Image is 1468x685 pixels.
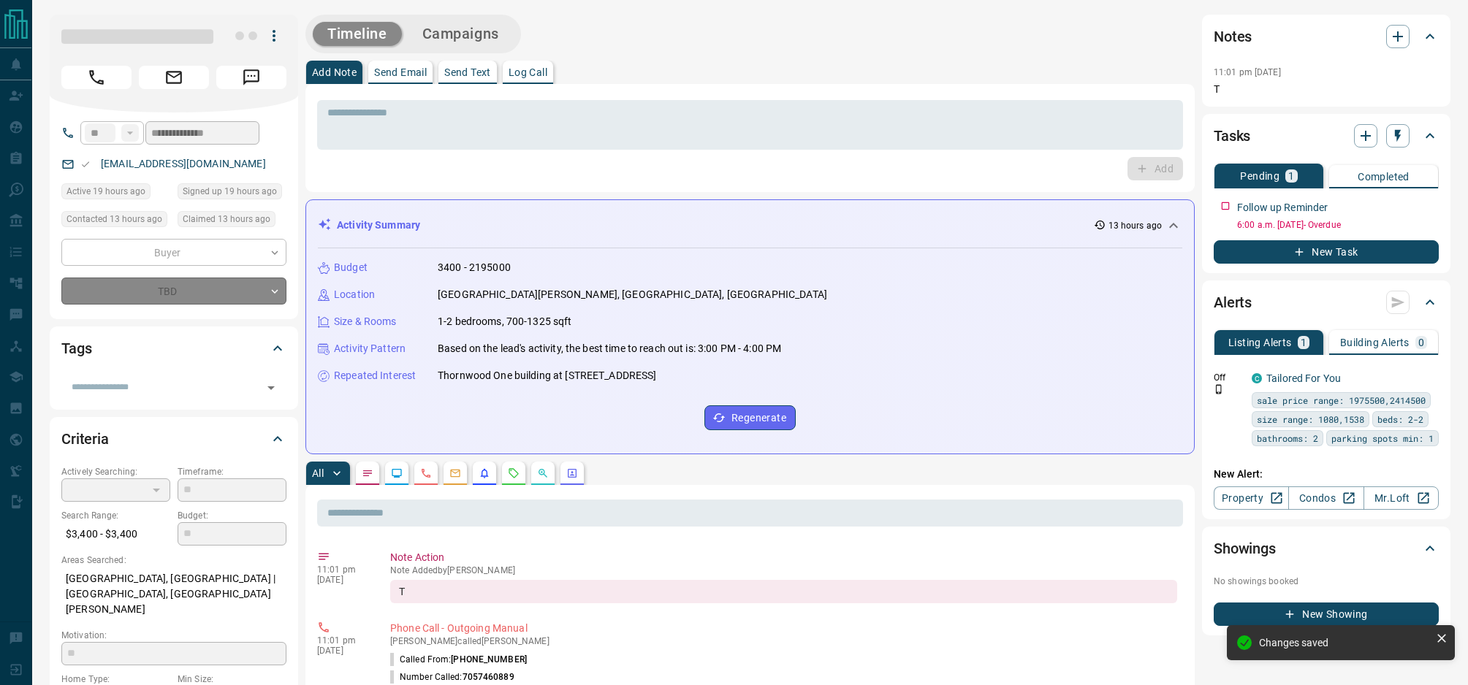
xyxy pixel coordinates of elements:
[1340,337,1410,348] p: Building Alerts
[1214,118,1439,153] div: Tasks
[1257,431,1318,445] span: bathrooms: 2
[438,341,781,356] p: Based on the lead's activity, the best time to reach out is: 3:00 PM - 4:00 PM
[509,67,547,77] p: Log Call
[390,621,1177,636] p: Phone Call - Outgoing Manual
[390,636,1177,646] p: [PERSON_NAME] called [PERSON_NAME]
[1252,373,1262,383] div: condos.ca
[1214,25,1252,48] h2: Notes
[420,467,432,479] svg: Calls
[1214,291,1252,314] h2: Alerts
[704,405,796,430] button: Regenerate
[1288,486,1364,510] a: Condos
[61,211,170,231] div: Sun Aug 17 2025
[1418,337,1424,348] p: 0
[1237,218,1439,231] p: 6:00 a.m. [DATE] - Overdue
[438,314,572,329] p: 1-2 bedrooms, 700-1325 sqft
[1257,412,1364,426] span: size range: 1080,1538
[317,565,368,575] p: 11:01 pm
[1108,219,1162,232] p: 13 hours ago
[1214,531,1439,566] div: Showings
[1214,486,1289,510] a: Property
[374,67,427,77] p: Send Email
[438,287,827,302] p: [GEOGRAPHIC_DATA][PERSON_NAME], [GEOGRAPHIC_DATA], [GEOGRAPHIC_DATA]
[1237,200,1328,215] p: Follow up Reminder
[318,212,1182,239] div: Activity Summary13 hours ago
[537,467,549,479] svg: Opportunities
[61,337,91,360] h2: Tags
[1259,637,1430,648] div: Changes saved
[1288,171,1294,181] p: 1
[61,554,286,567] p: Areas Searched:
[312,468,324,478] p: All
[61,465,170,478] p: Actively Searching:
[334,287,375,302] p: Location
[449,467,461,479] svg: Emails
[178,183,286,204] div: Sun Aug 17 2025
[479,467,490,479] svg: Listing Alerts
[1214,67,1281,77] p: 11:01 pm [DATE]
[1214,467,1439,482] p: New Alert:
[438,260,511,275] p: 3400 - 2195000
[390,670,514,684] p: Number Called:
[1214,371,1243,384] p: Off
[1214,124,1250,148] h2: Tasks
[438,368,657,383] p: Thornwood One building at [STREET_ADDRESS]
[61,567,286,621] p: [GEOGRAPHIC_DATA], [GEOGRAPHIC_DATA] | [GEOGRAPHIC_DATA], [GEOGRAPHIC_DATA][PERSON_NAME]
[178,465,286,478] p: Timeframe:
[391,467,403,479] svg: Lead Browsing Activity
[1214,602,1439,626] button: New Showing
[1364,486,1439,510] a: Mr.Loft
[61,427,109,451] h2: Criteria
[317,646,368,656] p: [DATE]
[566,467,578,479] svg: Agent Actions
[390,565,1177,575] p: Note Added by [PERSON_NAME]
[61,239,286,266] div: Buyer
[334,260,368,275] p: Budget
[1358,172,1410,182] p: Completed
[61,509,170,522] p: Search Range:
[178,509,286,522] p: Budget:
[1377,412,1423,426] span: beds: 2-2
[61,331,286,366] div: Tags
[1266,372,1341,384] a: Tailored For You
[463,672,514,682] span: 7057460889
[1301,337,1307,348] p: 1
[183,212,270,226] span: Claimed 13 hours ago
[101,158,266,169] a: [EMAIL_ADDRESS][DOMAIN_NAME]
[66,184,145,199] span: Active 19 hours ago
[408,22,514,46] button: Campaigns
[1214,575,1439,588] p: No showings booked
[451,654,527,665] span: [PHONE_NUMBER]
[1257,393,1426,407] span: sale price range: 1975500,2414500
[80,159,91,169] svg: Email Valid
[317,635,368,646] p: 11:01 pm
[1214,82,1439,97] p: T
[317,575,368,585] p: [DATE]
[1228,337,1292,348] p: Listing Alerts
[334,341,406,356] p: Activity Pattern
[334,368,416,383] p: Repeated Interest
[1240,171,1279,181] p: Pending
[508,467,520,479] svg: Requests
[1331,431,1434,445] span: parking spots min: 1
[1214,240,1439,264] button: New Task
[66,212,162,226] span: Contacted 13 hours ago
[1214,285,1439,320] div: Alerts
[334,314,397,329] p: Size & Rooms
[61,183,170,204] div: Sun Aug 17 2025
[1214,19,1439,54] div: Notes
[61,278,286,305] div: TBD
[61,629,286,642] p: Motivation:
[61,421,286,456] div: Criteria
[183,184,277,199] span: Signed up 19 hours ago
[61,522,170,546] p: $3,400 - $3,400
[337,218,420,233] p: Activity Summary
[61,66,132,89] span: Call
[1214,537,1276,560] h2: Showings
[313,22,402,46] button: Timeline
[139,66,209,89] span: Email
[390,580,1177,603] div: T
[390,653,527,666] p: Called From:
[178,211,286,231] div: Sun Aug 17 2025
[1214,384,1224,394] svg: Push Notification Only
